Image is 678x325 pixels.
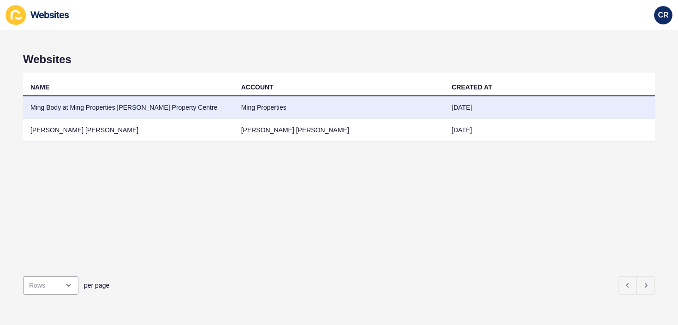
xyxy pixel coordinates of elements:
h1: Websites [23,53,655,66]
span: CR [658,11,668,20]
div: ACCOUNT [241,83,274,92]
td: Ming Properties [234,96,445,119]
td: Ming Body at Ming Properties [PERSON_NAME] Property Centre [23,96,234,119]
div: CREATED AT [452,83,492,92]
td: [PERSON_NAME] [PERSON_NAME] [234,119,445,142]
td: [DATE] [444,96,655,119]
span: per page [84,281,109,290]
div: NAME [30,83,49,92]
td: [PERSON_NAME] [PERSON_NAME] [23,119,234,142]
div: open menu [23,276,78,295]
td: [DATE] [444,119,655,142]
